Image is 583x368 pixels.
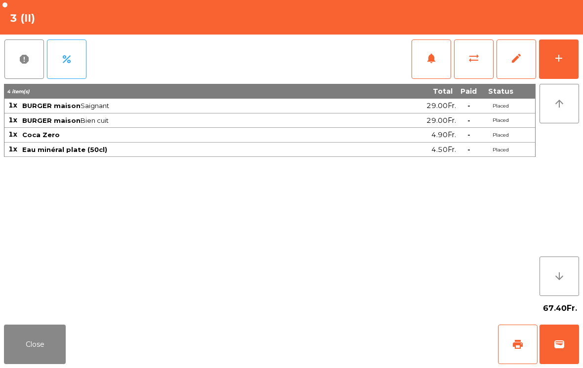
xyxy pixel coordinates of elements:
button: sync_alt [454,39,494,79]
span: - [467,116,470,125]
th: Status [481,84,520,99]
span: 67.40Fr. [543,301,577,316]
span: 4.90Fr. [431,128,456,142]
span: Saignant [22,102,344,110]
span: 1x [8,145,17,153]
button: notifications [412,39,451,79]
span: print [512,338,524,350]
span: report [18,53,30,65]
span: sync_alt [468,52,480,64]
button: report [4,39,44,79]
span: 1x [8,101,17,110]
span: 29.00Fr. [426,114,456,127]
span: - [467,130,470,139]
button: Close [4,325,66,364]
span: BURGER maison [22,102,81,110]
span: Eau minéral plate (50cl) [22,146,107,153]
td: Placed [481,99,520,113]
span: edit [510,52,522,64]
span: - [467,101,470,110]
span: BURGER maison [22,116,81,124]
i: arrow_upward [553,98,565,110]
button: percent [47,39,86,79]
span: notifications [425,52,437,64]
td: Placed [481,143,520,157]
span: - [467,145,470,154]
button: wallet [540,325,579,364]
button: arrow_upward [540,84,579,123]
td: Placed [481,128,520,143]
td: Placed [481,113,520,128]
th: Total [345,84,457,99]
th: Paid [457,84,481,99]
div: add [553,52,565,64]
span: percent [61,53,73,65]
span: 1x [8,130,17,139]
button: edit [497,39,536,79]
span: wallet [553,338,565,350]
button: print [498,325,538,364]
span: Bien cuit [22,116,344,124]
span: Coca Zero [22,131,60,139]
button: arrow_downward [540,257,579,296]
button: add [539,39,579,79]
i: arrow_downward [553,270,565,282]
h4: 3 (II) [10,11,35,26]
span: 1x [8,115,17,124]
span: 29.00Fr. [426,99,456,112]
span: 4 item(s) [7,88,30,95]
span: 4.50Fr. [431,143,456,156]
